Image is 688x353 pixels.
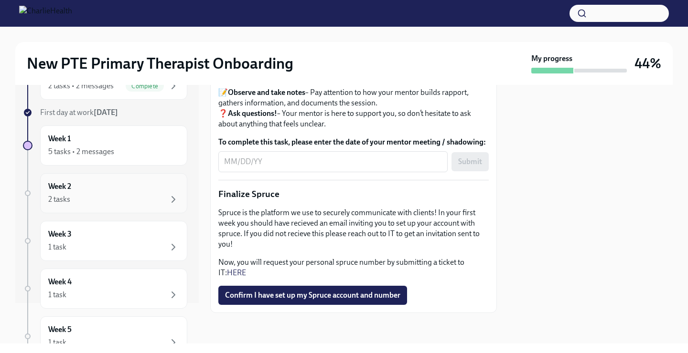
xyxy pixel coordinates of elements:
[23,269,187,309] a: Week 41 task
[48,229,72,239] h6: Week 3
[48,81,114,91] div: 2 tasks • 2 messages
[23,173,187,213] a: Week 22 tasks
[218,137,489,147] label: To complete this task, please enter the date of your mentor meeting / shadowing:
[227,268,246,277] a: HERE
[218,188,489,200] p: Finalize Spruce
[48,277,72,287] h6: Week 4
[218,286,407,305] button: Confirm I have set up my Spruce account and number
[23,107,187,118] a: First day at work[DATE]
[23,221,187,261] a: Week 31 task
[531,53,572,64] strong: My progress
[40,108,118,117] span: First day at work
[23,125,187,166] a: Week 15 tasks • 2 messages
[94,108,118,117] strong: [DATE]
[228,88,305,97] strong: Observe and take notes
[48,337,66,348] div: 1 task
[27,54,293,73] h2: New PTE Primary Therapist Onboarding
[48,181,71,192] h6: Week 2
[19,6,72,21] img: CharlieHealth
[48,242,66,252] div: 1 task
[225,291,400,300] span: Confirm I have set up my Spruce account and number
[218,56,489,129] p: 📅 – If you haven’t already, reach out to them on Slack or email to find a time that works. 📝 – Pa...
[228,109,277,118] strong: Ask questions!
[218,257,489,278] p: Now, you will request your personal spruce number by submitting a ticket to IT:
[126,83,164,90] span: Complete
[218,208,489,249] p: Spruce is the platform we use to securely communicate with clients! In your first week you should...
[48,146,114,157] div: 5 tasks • 2 messages
[48,134,71,144] h6: Week 1
[634,55,661,72] h3: 44%
[48,194,70,205] div: 2 tasks
[48,290,66,300] div: 1 task
[48,324,72,335] h6: Week 5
